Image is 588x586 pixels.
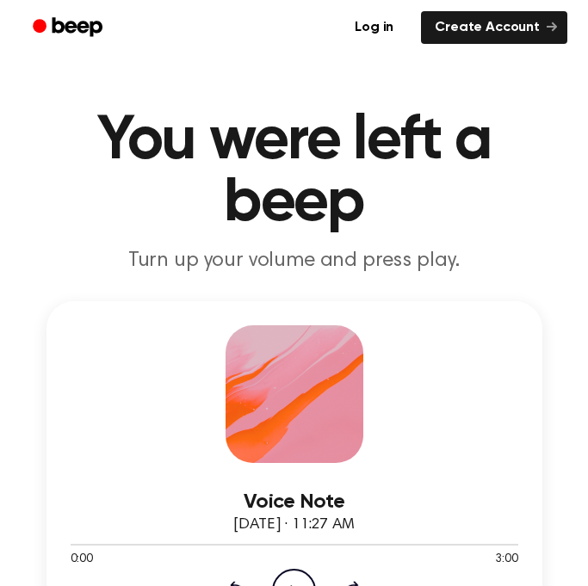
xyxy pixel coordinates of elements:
span: 3:00 [495,551,517,569]
a: Create Account [421,11,567,44]
p: Turn up your volume and press play. [21,248,567,274]
span: 0:00 [71,551,93,569]
a: Log in [337,8,411,47]
a: Beep [21,11,118,45]
span: [DATE] · 11:27 AM [233,517,354,533]
h3: Voice Note [71,490,518,514]
h1: You were left a beep [21,110,567,234]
